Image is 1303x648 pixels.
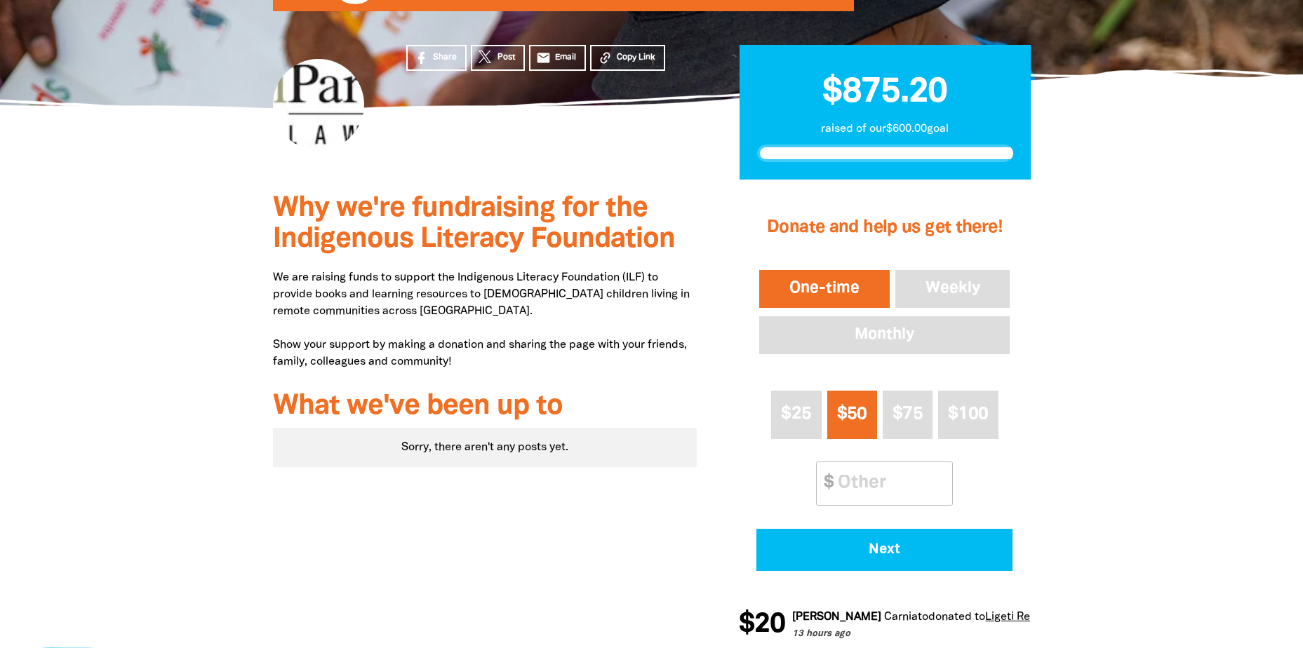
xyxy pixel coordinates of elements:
p: 13 hours ago [736,628,1029,642]
span: Why we're fundraising for the Indigenous Literacy Foundation [273,196,675,252]
em: [PERSON_NAME] [736,612,825,622]
button: $25 [771,391,821,439]
button: Pay with Credit Card [756,529,1013,571]
button: Weekly [893,267,1013,311]
span: Share [433,51,457,64]
input: Other [828,462,952,505]
span: $875.20 [822,76,947,109]
button: $50 [827,391,877,439]
button: $100 [938,391,998,439]
button: Copy Link [590,45,665,71]
span: $25 [781,406,811,422]
button: $75 [883,391,933,439]
span: $ [817,462,834,505]
em: Carniato [828,612,872,622]
a: Post [471,45,525,71]
span: donated to [872,612,929,622]
span: $50 [837,406,867,422]
span: $75 [893,406,923,422]
button: One-time [756,267,893,311]
div: Sorry, there aren't any posts yet. [273,428,697,467]
p: raised of our $600.00 goal [757,121,1013,137]
a: emailEmail [529,45,587,71]
h3: What we've been up to [273,391,697,422]
span: Copy Link [617,51,655,64]
h2: Donate and help us get there! [756,200,1013,256]
p: We are raising funds to support the Indigenous Literacy Foundation (ILF) to provide books and lea... [273,269,697,370]
div: Donation stream [739,602,1030,647]
a: Ligeti Read-A-Thon [929,612,1029,622]
span: Post [497,51,515,64]
span: Next [776,543,994,557]
span: $100 [948,406,988,422]
div: Paginated content [273,428,697,467]
span: Email [555,51,576,64]
button: Monthly [756,313,1013,357]
i: email [536,50,551,65]
a: Share [406,45,467,71]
